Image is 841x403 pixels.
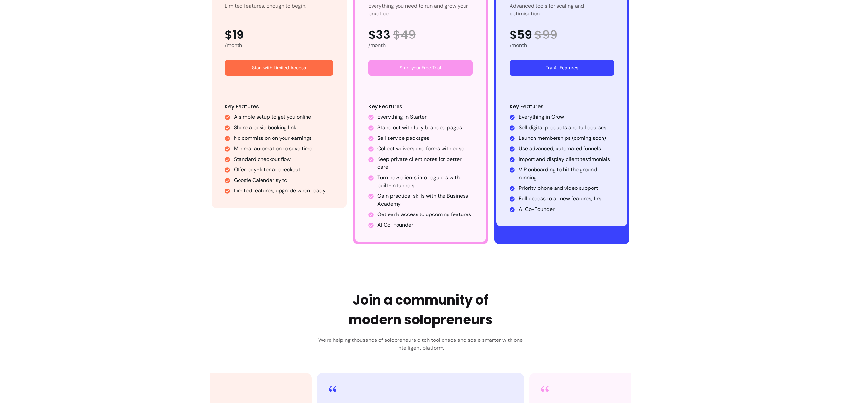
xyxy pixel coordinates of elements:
[377,145,473,153] li: Collect waivers and forms with ease
[510,60,614,76] a: Try All Features
[519,205,614,213] li: AI Co-Founder
[377,124,473,132] li: Stand out with fully branded pages
[225,2,306,18] div: Limited features. Enough to begin.
[234,187,333,195] li: Limited features, upgrade when ready
[510,28,532,41] span: $59
[225,28,244,41] span: $19
[225,103,259,110] span: Key Features
[349,290,493,330] h2: Join a community of modern solopreneurs
[234,166,333,174] li: Offer pay-later at checkout
[393,28,416,41] span: $ 49
[519,134,614,142] li: Launch memberships (coming soon)
[234,134,333,142] li: No commission on your earnings
[234,145,333,153] li: Minimal automation to save time
[377,221,473,229] li: AI Co-Founder
[234,113,333,121] li: A simple setup to get you online
[519,124,614,132] li: Sell digital products and full courses
[368,103,402,110] span: Key Features
[519,166,614,182] li: VIP onboarding to hit the ground running
[377,155,473,171] li: Keep private client notes for better care
[519,113,614,121] li: Everything in Grow
[368,60,473,76] a: Start your Free Trial
[314,336,527,352] h3: We're helping thousands of solopreneurs ditch tool chaos and scale smarter with one intelligent p...
[510,103,544,110] span: Key Features
[510,2,614,18] div: Advanced tools for scaling and optimisation.
[368,41,473,49] div: /month
[377,113,473,121] li: Everything in Starter
[234,155,333,163] li: Standard checkout flow
[377,192,473,208] li: Gain practical skills with the Business Academy
[234,124,333,132] li: Share a basic booking link
[225,60,333,76] a: Start with Limited Access
[377,211,473,218] li: Get early access to upcoming features
[377,134,473,142] li: Sell service packages
[368,28,390,41] span: $33
[519,155,614,163] li: Import and display client testimonials
[225,41,333,49] div: /month
[519,195,614,203] li: Full access to all new features, first
[510,41,614,49] div: /month
[534,28,557,41] span: $ 99
[519,184,614,192] li: Priority phone and video support
[377,174,473,189] li: Turn new clients into regulars with built-in funnels
[519,145,614,153] li: Use advanced, automated funnels
[234,176,333,184] li: Google Calendar sync
[368,2,473,18] div: Everything you need to run and grow your practice.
